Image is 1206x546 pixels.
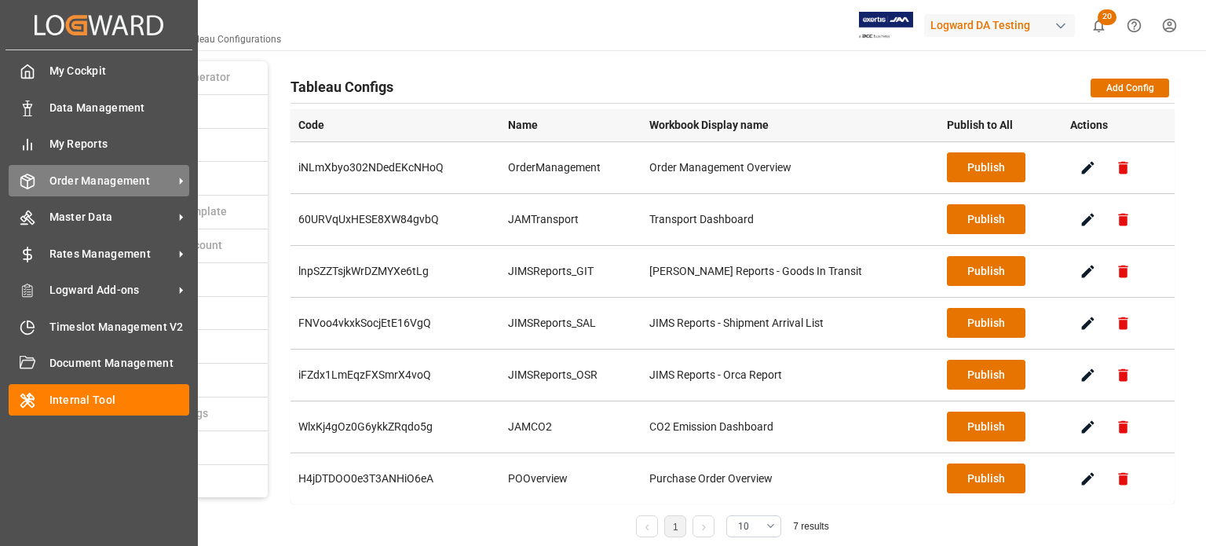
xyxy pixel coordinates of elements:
span: 20 [1098,9,1116,25]
th: Workbook Display name [641,109,939,142]
li: Next Page [693,515,714,537]
h1: Tableau Configs [291,73,393,100]
button: Publish [947,204,1025,234]
li: 1 [664,515,686,537]
td: JIMSReports_GIT [500,245,641,297]
span: Rates Management [49,246,174,262]
button: Add Config [1091,79,1169,97]
a: Internal Tool [9,384,189,415]
td: JIMSReports_SAL [500,297,641,349]
td: WlxKj4gOz0G6ykkZRqdo5g [291,401,500,453]
div: Logward DA Testing [924,14,1075,37]
button: Publish [947,464,1025,493]
span: My Cockpit [49,63,190,79]
button: show 20 new notifications [1081,8,1116,43]
td: JIMS Reports - Shipment Arrival List [641,297,939,349]
th: Publish to All [939,109,1062,142]
td: Transport Dashboard [641,193,939,245]
span: My Reports [49,136,190,152]
span: Timeslot Management V2 [49,319,190,335]
td: 60URVqUxHESE8XW84gvbQ [291,193,500,245]
td: CO2 Emission Dashboard [641,401,939,453]
a: Data Management [9,92,189,123]
button: Publish [947,152,1025,182]
td: [PERSON_NAME] Reports - Goods In Transit [641,245,939,297]
button: Publish [947,360,1025,390]
span: Internal Tool [49,392,190,409]
td: Order Management Overview [641,141,939,193]
td: JAMCO2 [500,401,641,453]
li: Previous Page [636,515,658,537]
td: Purchase Order Overview [641,453,939,504]
span: Master Data [49,209,174,225]
th: Name [500,109,641,142]
a: My Reports [9,129,189,159]
td: iFZdx1LmEqzFXSmrX4voQ [291,349,500,401]
span: 10 [738,519,749,533]
button: Publish [947,308,1025,338]
button: open menu [726,515,781,537]
td: POOverview [500,453,641,504]
td: lnpSZZTsjkWrDZMYXe6tLg [291,245,500,297]
span: Logward Add-ons [49,282,174,299]
span: 7 results [793,521,828,532]
td: JIMS Reports - Orca Report [641,349,939,401]
a: Document Management [9,348,189,379]
th: Code [291,109,500,142]
th: Actions [1062,109,1175,142]
td: H4jDTDOO0e3T3ANHiO6eA [291,453,500,504]
td: JIMSReports_OSR [500,349,641,401]
button: Publish [947,412,1025,442]
td: JAMTransport [500,193,641,245]
span: Document Management [49,355,190,372]
a: My Cockpit [9,56,189,86]
a: 1 [673,522,678,533]
td: FNVoo4vkxkSocjEtE16VgQ [291,297,500,349]
button: Logward DA Testing [924,10,1081,40]
button: Publish [947,256,1025,286]
td: iNLmXbyo302NDedEKcNHoQ [291,141,500,193]
span: Data Management [49,100,190,116]
img: Exertis%20JAM%20-%20Email%20Logo.jpg_1722504956.jpg [859,12,913,39]
span: Order Management [49,173,174,189]
td: OrderManagement [500,141,641,193]
button: Help Center [1116,8,1152,43]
